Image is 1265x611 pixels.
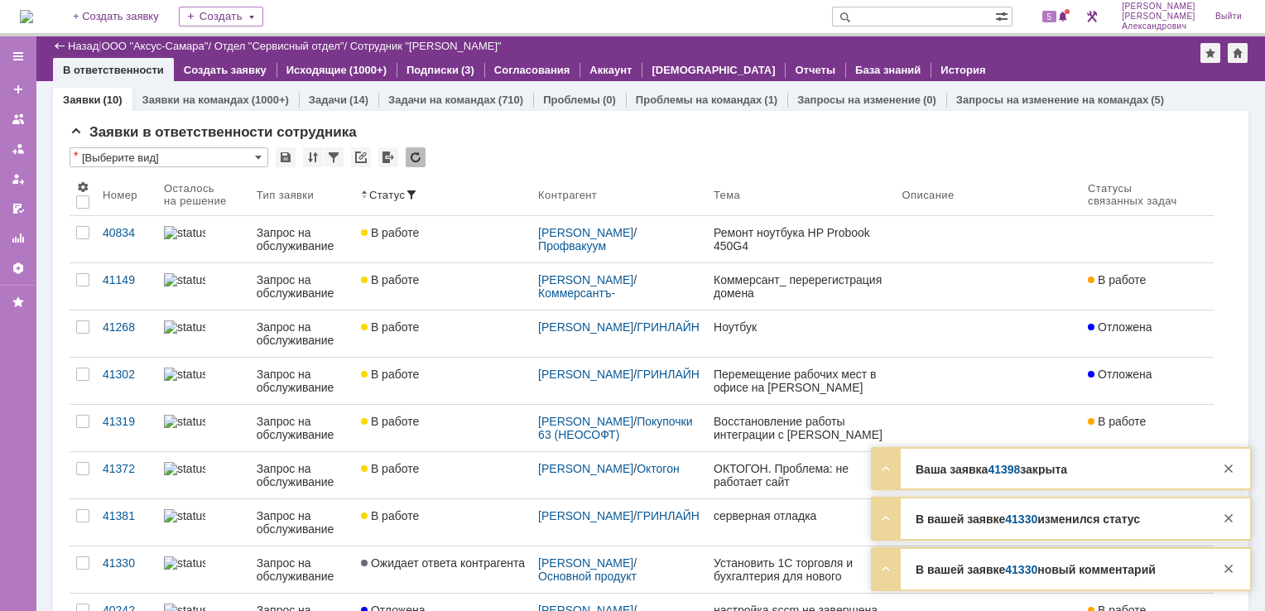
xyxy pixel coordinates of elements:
a: 40834 [96,216,157,262]
span: Настройки [76,180,89,194]
a: Коммерсант_ перерегистрация домена [707,263,896,310]
div: (5) [1151,94,1164,106]
a: statusbar-100 (1).png [157,452,250,498]
th: Контрагент [531,174,707,216]
div: Запрос на обслуживание [257,509,348,536]
span: [PERSON_NAME] [1122,12,1195,22]
div: Тема [714,189,740,201]
strong: В вашей заявке изменился статус [916,512,1140,526]
a: Подписки [406,64,459,76]
span: В работе [361,226,419,239]
a: Перемещение рабочих мест в офисе на [PERSON_NAME] [707,358,896,404]
div: Перемещение рабочих мест в офисе на [PERSON_NAME] [714,368,889,394]
a: 41398 [988,463,1020,476]
span: В работе [361,415,419,428]
a: Ноутбук [707,310,896,357]
div: / [538,273,700,300]
a: Профвакуум [538,239,606,253]
a: ГРИНЛАЙН [637,509,700,522]
div: Добавить в избранное [1200,43,1220,63]
div: 41149 [103,273,151,286]
a: Заявки [63,94,100,106]
th: Тип заявки [250,174,354,216]
a: Запрос на обслуживание [250,405,354,451]
span: Отложена [1088,368,1152,381]
a: В работе [354,358,531,404]
div: Создать [179,7,263,26]
a: 41381 [96,499,157,546]
a: Мои заявки [5,166,31,192]
a: statusbar-100 (1).png [157,310,250,357]
img: statusbar-100 (1).png [164,415,205,428]
a: Заявки на командах [142,94,249,106]
div: Закрыть [1219,508,1239,528]
div: / [538,226,700,253]
div: | [99,39,101,51]
a: В работе [354,405,531,451]
div: 40834 [103,226,151,239]
th: Осталось на решение [157,174,250,216]
a: Отчеты [5,225,31,252]
th: Номер [96,174,157,216]
div: (1) [764,94,777,106]
a: Настройки [5,255,31,281]
a: В работе [354,310,531,357]
a: В ответственности [63,64,164,76]
div: Закрыть [1219,459,1239,479]
a: [PERSON_NAME] [538,415,633,428]
a: База знаний [855,64,921,76]
div: / [538,368,700,381]
a: ОКТОГОН. Проблема: не работает сайт [707,452,896,498]
span: Заявки в ответственности сотрудника [70,124,357,140]
a: В работе [354,216,531,262]
th: Статус [354,174,531,216]
div: Описание [902,189,955,201]
a: [PERSON_NAME] [538,509,633,522]
img: statusbar-100 (1).png [164,273,205,286]
div: Восстановление работы интеграции с [PERSON_NAME] в рамках заявки 39198 [714,415,889,441]
div: Запрос на обслуживание [257,368,348,394]
div: Коммерсант_ перерегистрация домена [714,273,889,300]
a: Запрос на обслуживание [250,310,354,357]
a: Мои согласования [5,195,31,222]
a: Отчеты [795,64,835,76]
a: 41330 [96,546,157,593]
a: Заявки в моей ответственности [5,136,31,162]
div: (710) [498,94,523,106]
div: Запрос на обслуживание [257,226,348,253]
div: Обновлять список [406,147,426,167]
a: Покупочки 63 (НЕОСОФТ) [538,415,695,441]
strong: Ваша заявка закрыта [916,463,1067,476]
img: statusbar-40 (1).png [164,556,205,570]
span: [PERSON_NAME] [1122,2,1195,12]
a: statusbar-100 (1).png [157,405,250,451]
a: Октогон [637,462,680,475]
div: / [538,509,700,522]
a: Коммерсантъ-[GEOGRAPHIC_DATA] [538,286,659,313]
a: Установить 1С торговля и бухгалтерия для нового сотрудника [PERSON_NAME] [707,546,896,593]
span: В работе [361,509,419,522]
div: Развернуть [876,559,896,579]
a: Исходящие [286,64,347,76]
span: В работе [361,462,419,475]
a: 41330 [1005,563,1037,576]
a: Запрос на обслуживание [250,216,354,262]
div: серверная отладка [714,509,889,522]
div: 41319 [103,415,151,428]
a: История [940,64,985,76]
a: Согласования [494,64,570,76]
img: statusbar-100 (1).png [164,462,205,475]
div: Запрос на обслуживание [257,415,348,441]
span: Ожидает ответа контрагента [361,556,525,570]
a: Запрос на обслуживание [250,452,354,498]
a: statusbar-100 (1).png [157,216,250,262]
div: Ноутбук [714,320,889,334]
a: Запрос на обслуживание [250,358,354,404]
span: Быстрая фильтрация по атрибуту [405,188,418,201]
a: ООО "Аксус-Самара" [102,40,209,52]
a: [PERSON_NAME] [538,226,633,239]
div: Закрыть [1219,559,1239,579]
a: 41302 [96,358,157,404]
span: 5 [1042,11,1057,22]
a: 41319 [96,405,157,451]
